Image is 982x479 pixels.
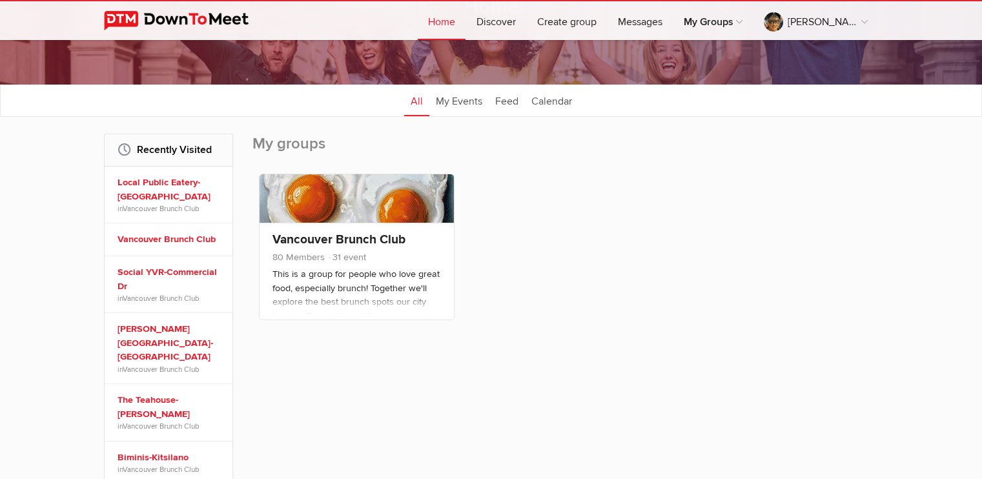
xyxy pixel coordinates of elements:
a: Biminis-Kitsilano [118,451,223,465]
a: My Groups [673,1,753,40]
a: [PERSON_NAME] [753,1,878,40]
a: All [404,84,429,116]
a: Vancouver Brunch Club [123,365,199,374]
a: Vancouver Brunch Club [123,422,199,431]
a: Vancouver Brunch Club [123,294,199,303]
a: Vancouver Brunch Club [123,204,199,213]
h2: My groups [252,134,879,167]
img: DownToMeet [104,11,269,30]
h2: Recently Visited [118,134,220,165]
span: in [118,464,223,474]
a: Home [418,1,465,40]
a: [PERSON_NAME][GEOGRAPHIC_DATA]-[GEOGRAPHIC_DATA] [118,322,223,364]
span: in [118,203,223,214]
a: Local Public Eatery-[GEOGRAPHIC_DATA] [118,176,223,203]
a: Vancouver Brunch Club [272,232,405,247]
a: The Teahouse-[PERSON_NAME] [118,393,223,421]
a: Create group [527,1,607,40]
span: in [118,293,223,303]
span: 80 Members [272,252,325,263]
a: Feed [489,84,525,116]
a: Calendar [525,84,578,116]
a: Discover [466,1,526,40]
a: Social YVR-Commercial Dr [118,265,223,293]
a: My Events [429,84,489,116]
span: in [118,421,223,431]
p: This is a group for people who love great food, especially brunch! Together we'll explore the bes... [272,267,441,332]
span: 31 event [327,252,366,263]
span: in [118,364,223,374]
a: Vancouver Brunch Club [123,465,199,474]
a: Vancouver Brunch Club [118,232,223,247]
a: Messages [608,1,673,40]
